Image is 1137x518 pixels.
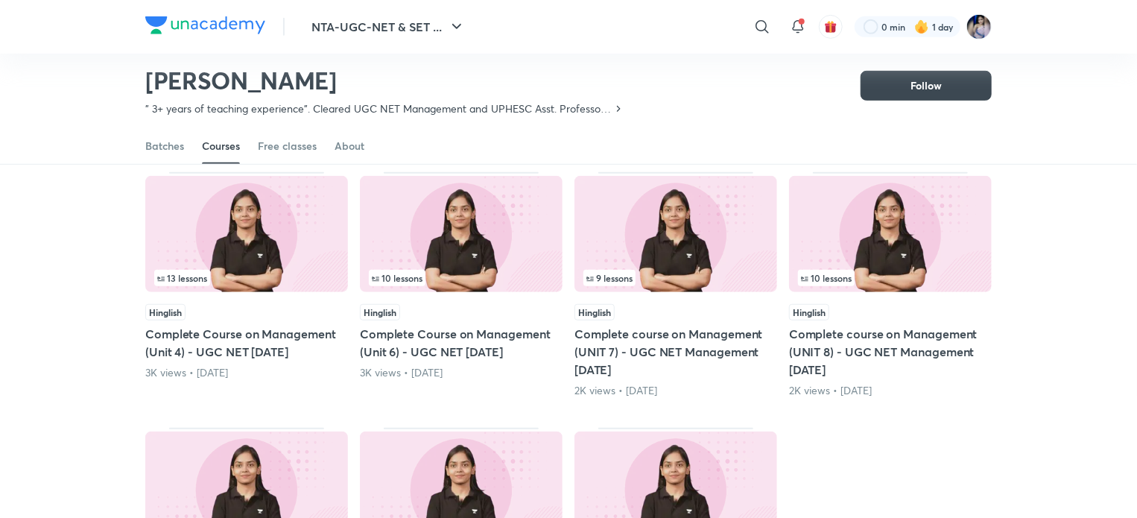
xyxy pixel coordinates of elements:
[360,304,400,320] span: Hinglish
[335,139,364,154] div: About
[798,270,983,286] div: infosection
[798,270,983,286] div: infocontainer
[145,16,265,38] a: Company Logo
[145,304,186,320] span: Hinglish
[154,270,339,286] div: infocontainer
[58,12,98,24] span: Support
[583,270,768,286] div: infocontainer
[914,19,929,34] img: streak
[789,325,992,379] h5: Complete course on Management (UNIT 8) - UGC NET Management [DATE]
[145,139,184,154] div: Batches
[583,270,768,286] div: infosection
[258,139,317,154] div: Free classes
[303,12,475,42] button: NTA-UGC-NET & SET ...
[154,270,339,286] div: left
[202,139,240,154] div: Courses
[369,270,554,286] div: infocontainer
[801,274,852,282] span: 10 lessons
[583,270,768,286] div: left
[966,14,992,40] img: Tanya Gautam
[145,101,612,116] p: " 3+ years of teaching experience". Cleared UGC NET Management and UPHESC Asst. Professor [PERSON...
[824,20,837,34] img: avatar
[145,365,348,380] div: 3K views • 5 months ago
[574,176,777,292] img: Thumbnail
[586,274,633,282] span: 9 lessons
[360,172,563,397] div: Complete Course on Management (Unit 6) - UGC NET June 2025
[574,325,777,379] h5: Complete course on Management (UNIT 7) - UGC NET Management [DATE]
[798,270,983,286] div: left
[574,172,777,397] div: Complete course on Management (UNIT 7) - UGC NET Management June 2025
[819,15,843,39] button: avatar
[369,270,554,286] div: left
[369,270,554,286] div: infosection
[861,71,992,101] button: Follow
[789,176,992,292] img: Thumbnail
[335,128,364,164] a: About
[145,172,348,397] div: Complete Course on Management (Unit 4) - UGC NET June 2025
[360,325,563,361] h5: Complete Course on Management (Unit 6) - UGC NET [DATE]
[910,78,942,93] span: Follow
[789,383,992,398] div: 2K views • 4 months ago
[789,304,829,320] span: Hinglish
[360,176,563,292] img: Thumbnail
[145,325,348,361] h5: Complete Course on Management (Unit 4) - UGC NET [DATE]
[145,128,184,164] a: Batches
[372,274,422,282] span: 10 lessons
[202,128,240,164] a: Courses
[145,16,265,34] img: Company Logo
[574,304,615,320] span: Hinglish
[145,66,624,95] h2: [PERSON_NAME]
[145,176,348,292] img: Thumbnail
[154,270,339,286] div: infosection
[574,383,777,398] div: 2K views • 4 months ago
[157,274,207,282] span: 13 lessons
[258,128,317,164] a: Free classes
[789,172,992,397] div: Complete course on Management (UNIT 8) - UGC NET Management June 2025
[360,365,563,380] div: 3K views • 5 months ago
